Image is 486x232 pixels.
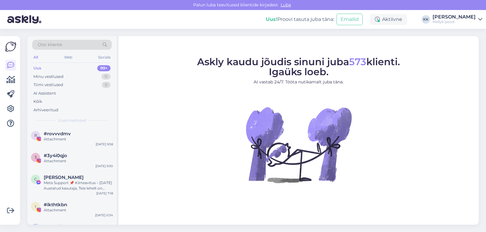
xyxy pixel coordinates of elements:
div: AI Assistent [33,90,56,96]
span: #wlpraikq [44,224,67,229]
div: Attachment [44,207,113,213]
div: Tiimi vestlused [33,82,63,88]
div: [DATE] 9:58 [96,142,113,146]
div: [DATE] 9:30 [95,164,113,168]
span: i [35,204,36,209]
div: [DATE] 0:34 [95,213,113,217]
div: [DATE] 7:18 [96,191,113,196]
div: Minu vestlused [33,74,63,80]
span: 3 [35,155,37,160]
div: 11 [101,74,111,80]
div: KK [422,15,430,24]
p: AI vastab 24/7. Tööta nutikamalt juba täna. [197,79,400,85]
div: Aktiivne [370,14,407,25]
b: Uus! [266,16,277,22]
div: Socials [97,53,112,61]
span: #ikthtkbn [44,202,67,207]
span: Clara Dongo [44,175,84,180]
span: #rovvvdmv [44,131,71,136]
img: Askly Logo [5,41,16,52]
div: Hellyk pood [433,19,476,24]
span: r [34,133,37,138]
div: Arhiveeritud [33,107,58,113]
div: 0 [102,82,111,88]
span: Otsi kliente [38,42,62,48]
span: C [34,177,37,181]
button: Emailid [337,14,363,25]
img: No Chat active [244,90,353,199]
div: [PERSON_NAME] [433,15,476,19]
div: Meta Support 📌 Kiirteavitus – [DATE] Austatud kasutaja, Teie lehelt on tuvastatud sisu, mis võib ... [44,180,113,191]
div: Kõik [33,99,42,105]
a: [PERSON_NAME]Hellyk pood [433,15,482,24]
span: Luba [279,2,293,8]
span: #3y4i0qjo [44,153,67,158]
span: 573 [349,56,366,68]
div: All [32,53,39,61]
span: Uued vestlused [58,118,86,123]
div: Proovi tasuta juba täna: [266,16,334,23]
div: Uus [33,65,41,71]
span: Askly kaudu jõudis sinuni juba klienti. Igaüks loeb. [197,56,400,78]
div: Attachment [44,158,113,164]
div: 99+ [97,65,111,71]
div: Attachment [44,136,113,142]
div: Web [63,53,74,61]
